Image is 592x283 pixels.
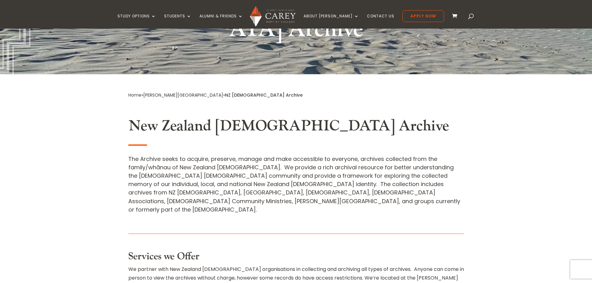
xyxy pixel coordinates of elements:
[164,14,191,29] a: Students
[402,10,444,22] a: Apply Now
[250,6,296,27] img: Carey Baptist College
[225,92,303,98] span: NZ [DEMOGRAPHIC_DATA] Archive
[128,155,464,214] div: The Archive seeks to acquire, preserve, manage and make accessible to everyone, archives collecte...
[304,14,359,29] a: About [PERSON_NAME]
[128,251,464,266] h3: Services we Offer
[117,14,156,29] a: Study Options
[128,117,464,138] h2: New Zealand [DEMOGRAPHIC_DATA] Archive
[128,92,141,98] a: Home
[143,92,223,98] a: [PERSON_NAME][GEOGRAPHIC_DATA]
[200,14,243,29] a: Alumni & Friends
[128,92,303,98] span: » »
[367,14,394,29] a: Contact Us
